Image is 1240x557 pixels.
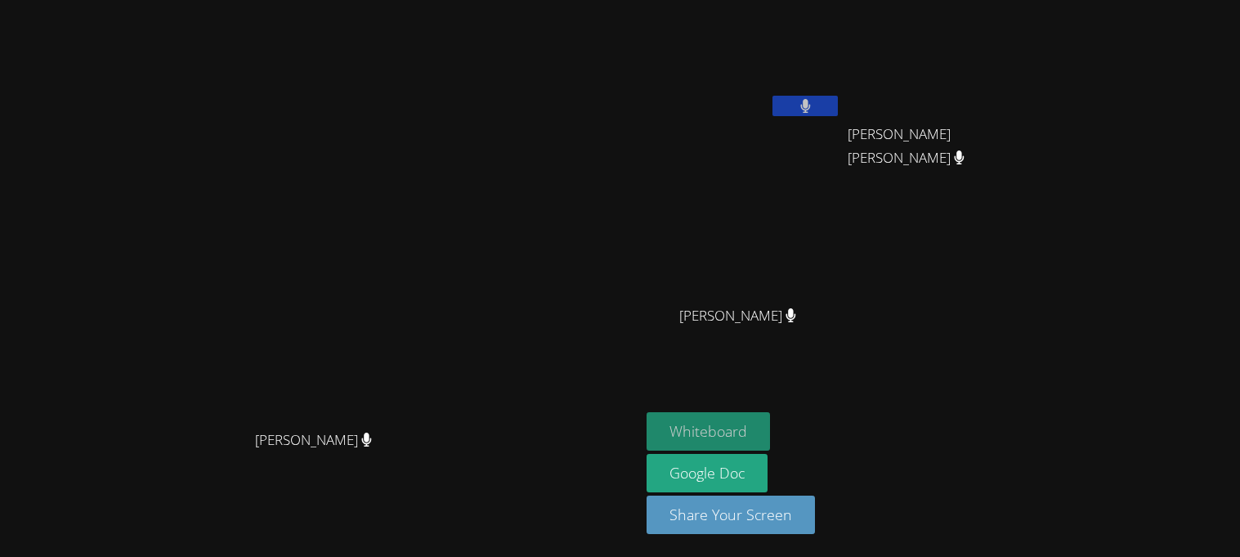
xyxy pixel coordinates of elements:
span: [PERSON_NAME] [PERSON_NAME] [848,123,1029,170]
button: Share Your Screen [647,496,815,534]
a: Google Doc [647,454,768,492]
span: [PERSON_NAME] [255,429,372,452]
button: Whiteboard [647,412,770,451]
span: [PERSON_NAME] [679,304,796,328]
